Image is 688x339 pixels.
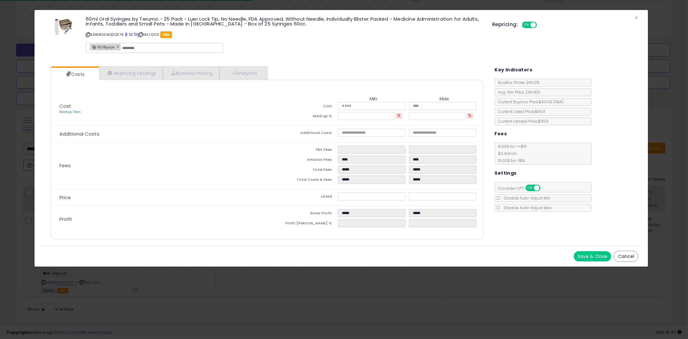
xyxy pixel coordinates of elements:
h5: Fees [495,130,507,138]
span: ON [523,22,531,28]
td: Total Fees [267,166,338,176]
td: FBA Fees [267,146,338,156]
a: Markup Tiers [59,109,81,114]
span: Current Buybox Price: [495,99,564,105]
span: Consider CPT: [495,186,549,191]
td: Profit [PERSON_NAME] % [267,219,338,229]
a: Business Pricing [163,67,219,80]
a: Analytics [219,67,267,80]
a: × [116,44,120,49]
a: BuyBox page [125,32,128,37]
h5: Settings [495,169,517,177]
span: OFF [536,22,546,28]
span: × [634,13,638,22]
p: Fees [54,163,267,168]
td: Mark up % [267,112,338,122]
span: 8.00 % for <= $15 [495,144,527,163]
p: Cost [54,104,267,115]
span: $0.40 min [495,151,517,156]
th: Min [338,96,409,102]
span: OFF [539,185,550,191]
span: BuyBox Share 24h: 0% [495,80,540,85]
td: Total Costs & Fees [267,176,338,186]
span: Disable Auto-Adjust Min [501,195,551,201]
span: $49.99 [539,99,564,105]
td: Gross Profit [267,209,338,219]
span: Avg. Win Price 24h: N/A [495,89,541,95]
span: Disable Auto-Adjust Max [501,205,552,211]
td: Additional Costs [267,129,338,139]
span: 18.08puan [90,44,115,50]
td: Listed [267,192,338,202]
span: Current Landed Price: $65.11 [495,118,549,124]
span: 15.00 % for > $15 [495,158,525,163]
h5: Key Indicators [495,66,533,74]
img: 51GXzUDLcRL._SL60_.jpg [53,16,72,36]
td: Amazon Fees [267,156,338,166]
span: ON [526,185,534,191]
span: Current Listed Price: $65.11 [495,109,545,114]
span: FBA [160,31,172,38]
th: Max [409,96,480,102]
h3: 60ml Oral Syringes by Terumo - 25 Pack - Luer Lock Tip, No Needle, FDA Approved, Without Needle, ... [86,16,483,26]
button: Save & Close [574,251,611,262]
a: Repricing Settings [99,67,163,80]
button: Cancel [614,251,638,262]
p: Price [54,195,267,200]
a: Costs [51,68,99,81]
a: All offer listings [129,32,133,37]
p: Profit [54,217,267,222]
td: Cost [267,102,338,112]
p: ASIN: B004QDQF74 | SKU: 1203 [86,29,483,40]
h5: Repricing: [492,22,518,27]
span: ( FBA ) [553,99,564,105]
p: Additional Costs [54,131,267,137]
a: Your listing only [134,32,137,37]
